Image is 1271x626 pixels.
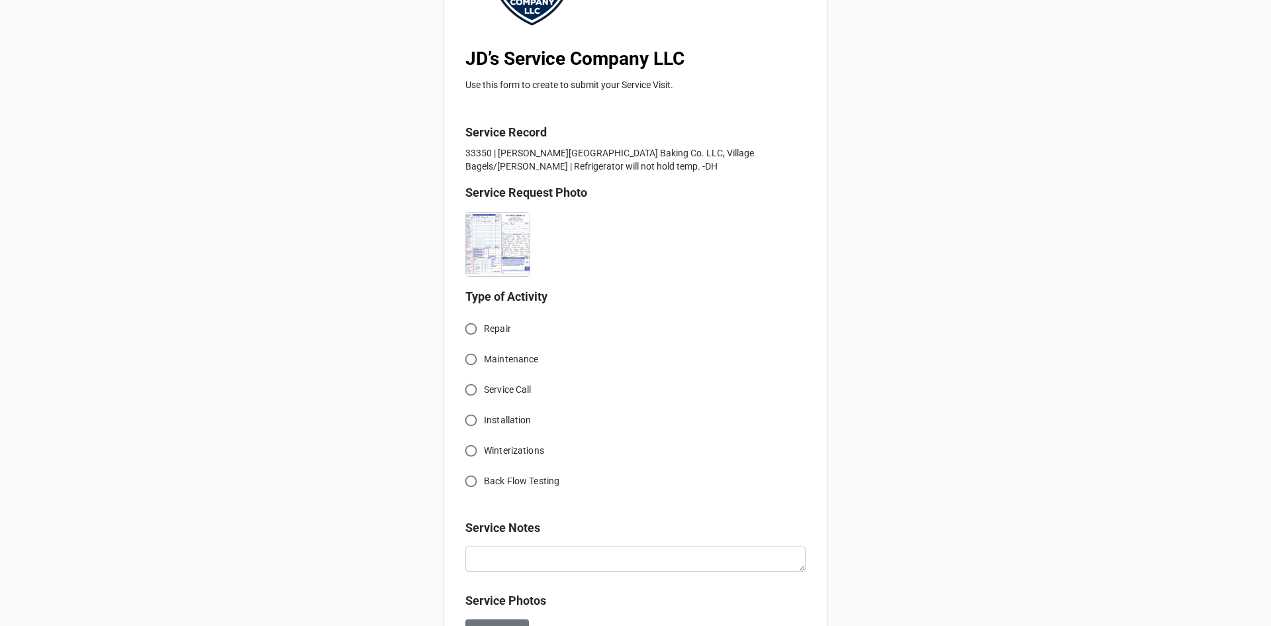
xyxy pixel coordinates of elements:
[484,413,532,427] span: Installation
[465,78,806,91] p: Use this form to create to submit your Service Visit.
[465,287,547,306] label: Type of Activity
[466,213,530,276] img: 2YCj8R3OHlI__VdHEasJ63ruBEdugth6vzITqvhG0XI
[484,322,511,336] span: Repair
[465,125,547,139] b: Service Record
[465,592,546,610] label: Service Photos
[465,48,684,70] b: JD’s Service Company LLC
[484,474,559,488] span: Back Flow Testing
[484,444,544,458] span: Winterizations
[484,383,532,397] span: Service Call
[465,185,587,199] b: Service Request Photo
[465,519,540,537] label: Service Notes
[465,207,541,277] div: Document_20251010_0001.pdf
[465,146,806,173] p: 33350 | [PERSON_NAME][GEOGRAPHIC_DATA] Baking Co. LLC, Village Bagels/[PERSON_NAME] | Refrigerato...
[484,352,538,366] span: Maintenance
